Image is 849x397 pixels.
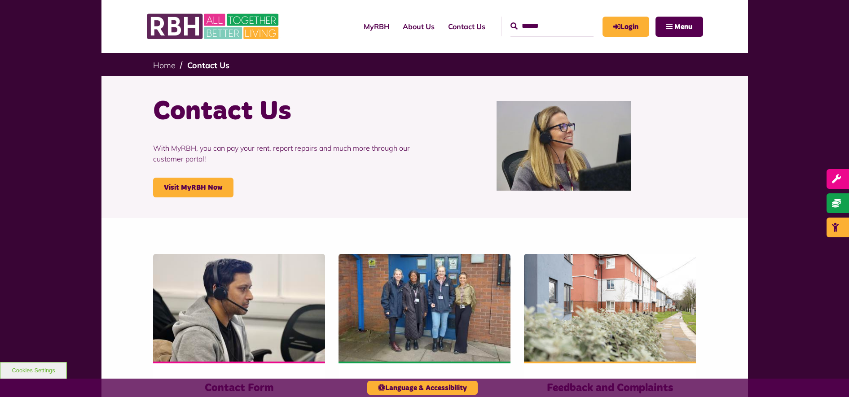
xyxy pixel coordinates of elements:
[655,17,703,37] button: Navigation
[339,254,510,362] img: Heywood Drop In 2024
[809,357,849,397] iframe: Netcall Web Assistant for live chat
[524,254,696,362] img: SAZMEDIA RBH 22FEB24 97
[153,60,176,70] a: Home
[367,381,478,395] button: Language & Accessibility
[153,129,418,178] p: With MyRBH, you can pay your rent, report repairs and much more through our customer portal!
[497,101,631,191] img: Contact Centre February 2024 (1)
[153,94,418,129] h1: Contact Us
[187,60,229,70] a: Contact Us
[357,14,396,39] a: MyRBH
[441,14,492,39] a: Contact Us
[603,17,649,37] a: MyRBH
[153,254,325,362] img: Contact Centre February 2024 (4)
[674,23,692,31] span: Menu
[146,9,281,44] img: RBH
[396,14,441,39] a: About Us
[153,178,233,197] a: Visit MyRBH Now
